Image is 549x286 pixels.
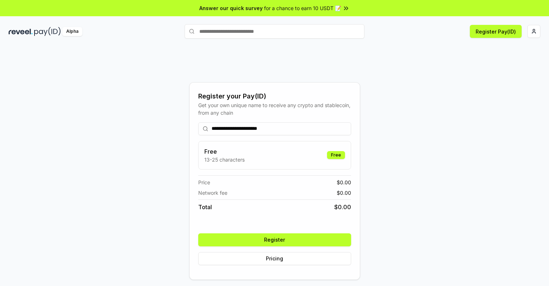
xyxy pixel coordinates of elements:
[204,156,245,163] p: 13-25 characters
[198,233,351,246] button: Register
[62,27,82,36] div: Alpha
[334,203,351,211] span: $ 0.00
[264,4,341,12] span: for a chance to earn 10 USDT 📝
[337,189,351,197] span: $ 0.00
[9,27,33,36] img: reveel_dark
[198,203,212,211] span: Total
[204,147,245,156] h3: Free
[470,25,522,38] button: Register Pay(ID)
[198,252,351,265] button: Pricing
[198,189,227,197] span: Network fee
[327,151,345,159] div: Free
[198,179,210,186] span: Price
[34,27,61,36] img: pay_id
[198,101,351,116] div: Get your own unique name to receive any crypto and stablecoin, from any chain
[198,91,351,101] div: Register your Pay(ID)
[337,179,351,186] span: $ 0.00
[199,4,263,12] span: Answer our quick survey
